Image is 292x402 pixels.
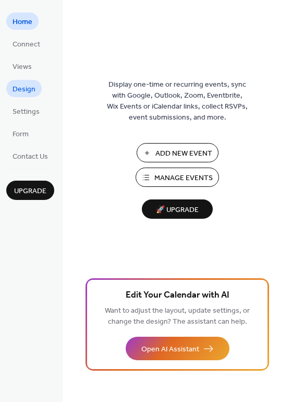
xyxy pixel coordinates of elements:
a: Contact Us [6,147,54,164]
span: Manage Events [154,173,213,184]
span: Open AI Assistant [141,344,199,355]
span: 🚀 Upgrade [148,203,206,217]
span: Home [13,17,32,28]
a: Views [6,57,38,75]
span: Design [13,84,35,95]
span: Contact Us [13,151,48,162]
a: Settings [6,102,46,120]
button: Open AI Assistant [126,337,229,360]
a: Connect [6,35,46,52]
span: Add New Event [155,148,212,159]
a: Form [6,125,35,142]
span: Display one-time or recurring events, sync with Google, Outlook, Zoom, Eventbrite, Wix Events or ... [107,79,248,123]
button: Upgrade [6,181,54,200]
a: Design [6,80,42,97]
button: 🚀 Upgrade [142,199,213,219]
span: Form [13,129,29,140]
span: Want to adjust the layout, update settings, or change the design? The assistant can help. [105,304,250,329]
button: Manage Events [136,168,219,187]
span: Connect [13,39,40,50]
span: Upgrade [14,186,46,197]
button: Add New Event [137,143,218,162]
a: Home [6,13,39,30]
span: Views [13,62,32,73]
span: Edit Your Calendar with AI [126,288,229,303]
span: Settings [13,107,40,117]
